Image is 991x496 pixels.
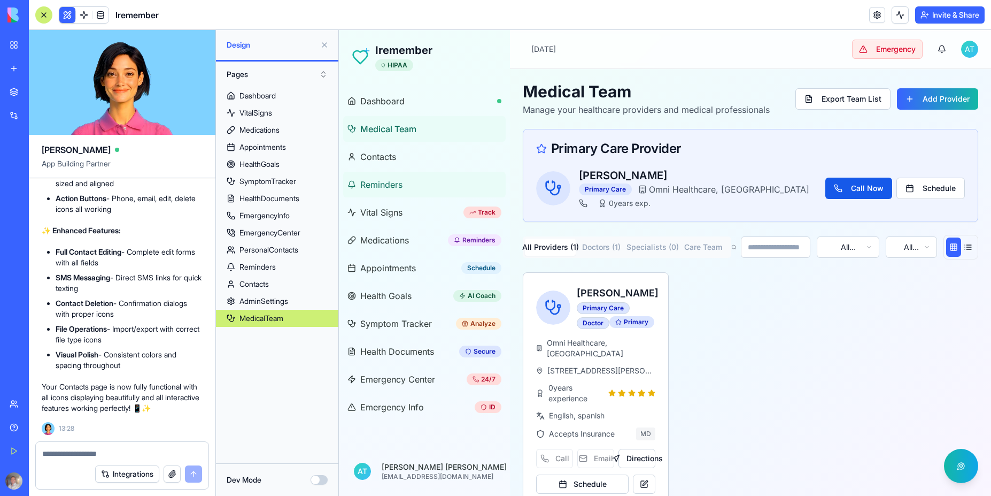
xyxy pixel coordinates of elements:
[297,398,316,410] span: MD
[15,433,32,450] span: A T
[114,260,162,272] div: AI Coach
[56,324,107,333] strong: File Operations
[216,190,338,207] a: HealthDocuments
[4,253,167,279] a: Health GoalsAI Coach
[4,142,167,167] a: Reminders
[237,209,288,226] button: Doctors ( 1 )
[36,13,94,28] h1: Iremember
[208,335,316,346] span: [STREET_ADDRESS][PERSON_NAME]
[239,159,280,170] div: HealthGoals
[21,93,78,105] span: Medical Team
[43,442,156,451] p: [EMAIL_ADDRESS][DOMAIN_NAME]
[339,209,390,226] button: Care Team
[210,353,269,374] span: 0 years experience
[21,148,64,161] span: Reminders
[238,256,316,271] h3: [PERSON_NAME]
[109,204,162,216] div: Reminders
[4,337,167,362] a: Emergency Center24/7
[56,299,113,308] strong: Contact Deletion
[21,120,57,133] span: Contacts
[239,227,300,238] div: EmergencyCenter
[125,177,162,188] div: Track
[21,343,96,356] span: Emergency Center
[239,313,283,324] div: MedicalTeam
[216,241,338,258] a: PersonalContacts
[95,466,159,483] button: Integrations
[42,226,121,235] strong: ✨ Enhanced Features:
[42,143,111,156] span: [PERSON_NAME]
[4,86,167,112] a: Medical Team
[56,350,98,359] strong: Visual Polish
[4,58,167,84] a: Dashboard
[210,399,276,409] span: Accepts Insurance
[115,9,159,21] span: Iremember
[216,139,338,156] a: Appointments
[216,156,338,173] a: HealthGoals
[56,247,121,256] strong: Full Contact Editing
[216,104,338,121] a: VitalSigns
[197,445,290,464] button: Schedule
[216,293,338,310] a: AdminSettings
[184,52,431,71] h1: Medical Team
[9,425,162,457] button: AT[PERSON_NAME] [PERSON_NAME][EMAIL_ADDRESS][DOMAIN_NAME]
[216,87,338,104] a: Dashboard
[120,316,162,327] div: Secure
[210,380,266,391] span: English, spanish
[239,193,299,204] div: HealthDocuments
[56,298,203,319] li: - Confirmation dialogs with proper icons
[42,381,203,414] p: Your Contacts page is now fully functional with all icons displaying beautifully and all interact...
[239,210,290,221] div: EmergencyInfo
[192,14,217,25] p: [DATE]
[21,315,95,328] span: Health Documents
[21,176,64,189] span: Vital Signs
[4,309,167,334] a: Health DocumentsSecure
[21,260,73,272] span: Health Goals
[122,232,162,244] div: Schedule
[238,272,291,284] div: Primary Care
[622,11,639,28] span: A T
[239,90,276,101] div: Dashboard
[216,276,338,293] a: Contacts
[280,419,316,438] button: Directions
[43,432,156,442] p: [PERSON_NAME] [PERSON_NAME]
[4,225,167,251] a: AppointmentsSchedule
[56,272,203,294] li: - Direct SMS links for quick texting
[216,207,338,224] a: EmergencyInfo
[117,288,162,300] div: Analyze
[56,194,106,203] strong: Action Buttons
[456,58,552,80] button: Export Team List
[216,224,338,241] a: EmergencyCenter
[7,7,74,22] img: logo
[184,73,431,86] p: Manage your healthcare providers and medical professionals
[227,475,261,485] label: Dev Mode
[56,247,203,268] li: - Complete edit forms with all fields
[239,176,296,187] div: SymptomTracker
[4,114,167,140] a: Contacts
[239,245,298,255] div: PersonalContacts
[558,148,626,169] button: Schedule
[186,209,237,226] button: All Providers ( 1 )
[239,125,280,135] div: Medications
[239,279,269,289] div: Contacts
[56,349,203,371] li: - Consistent colors and spacing throughout
[4,170,167,195] a: Vital SignsTrack
[310,153,470,166] span: Omni Healthcare, [GEOGRAPHIC_DATA]
[239,296,288,307] div: AdminSettings
[4,364,167,390] a: Emergency InfoID
[21,232,77,245] span: Appointments
[216,121,338,139] a: Medications
[558,58,639,80] button: Add Provider
[240,138,470,153] h3: [PERSON_NAME]
[59,424,74,433] span: 13:28
[238,287,270,299] div: Doctor
[288,209,339,226] button: Specialists ( 0 )
[239,142,286,152] div: Appointments
[56,324,203,345] li: - Import/export with correct file type icons
[216,310,338,327] a: MedicalTeam
[216,173,338,190] a: SymptomTracker
[128,344,162,355] div: 24/7
[486,148,553,169] button: Call Now
[5,472,22,490] img: ACg8ocIoKTluYVx1WVSvMTc6vEhh8zlEulljtIG1Q6EjfdS3E24EJStT=s96-c
[4,281,167,307] a: Symptom TrackerAnalyze
[42,158,203,178] span: App Building Partner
